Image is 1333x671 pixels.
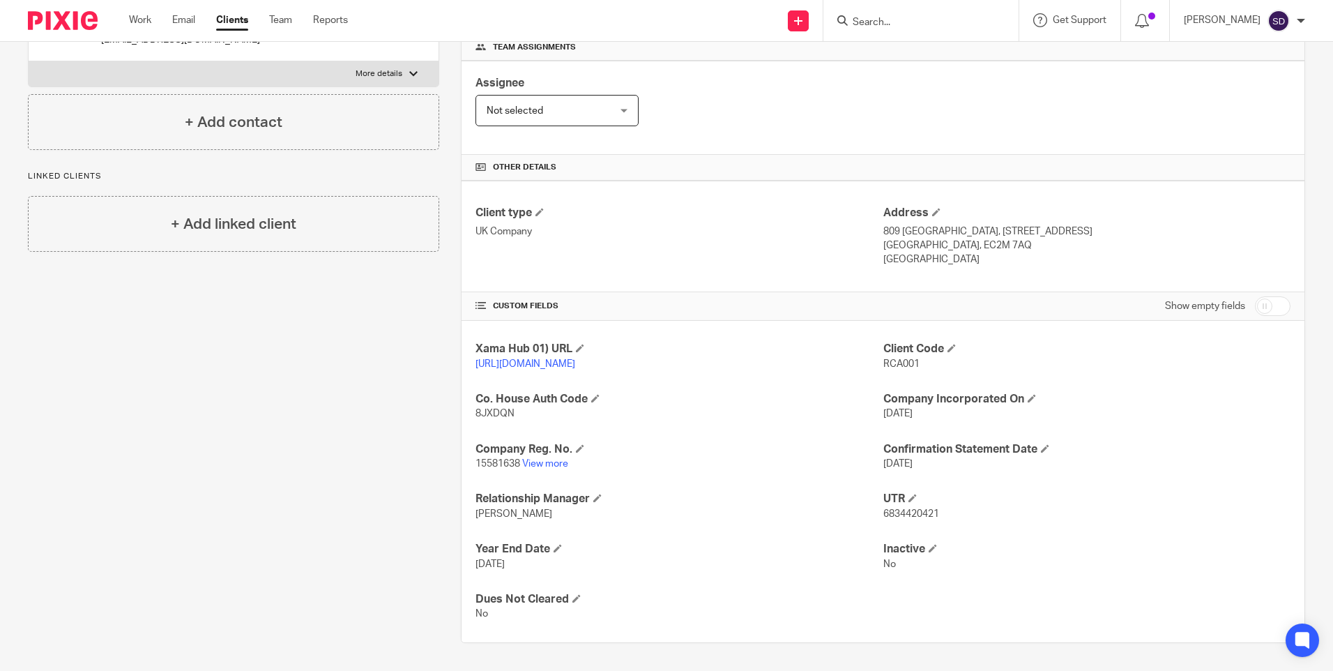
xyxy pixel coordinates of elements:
[185,112,282,133] h4: + Add contact
[883,559,896,569] span: No
[883,225,1290,239] p: 809 [GEOGRAPHIC_DATA], [STREET_ADDRESS]
[475,225,883,239] p: UK Company
[883,252,1290,266] p: [GEOGRAPHIC_DATA]
[475,459,520,469] span: 15581638
[171,213,296,235] h4: + Add linked client
[313,13,348,27] a: Reports
[475,409,515,419] span: 8JXDQN
[851,17,977,29] input: Search
[475,592,883,607] h4: Dues Not Cleared
[883,206,1290,220] h4: Address
[475,77,524,89] span: Assignee
[475,542,883,557] h4: Year End Date
[1165,299,1245,313] label: Show empty fields
[475,206,883,220] h4: Client type
[356,68,402,80] p: More details
[883,492,1290,506] h4: UTR
[493,162,556,173] span: Other details
[1053,15,1106,25] span: Get Support
[883,239,1290,252] p: [GEOGRAPHIC_DATA], EC2M 7AQ
[129,13,151,27] a: Work
[1267,10,1290,32] img: svg%3E
[522,459,568,469] a: View more
[883,542,1290,557] h4: Inactive
[883,509,939,519] span: 6834420421
[475,609,488,619] span: No
[475,509,552,519] span: [PERSON_NAME]
[475,301,883,312] h4: CUSTOM FIELDS
[475,392,883,407] h4: Co. House Auth Code
[1184,13,1260,27] p: [PERSON_NAME]
[493,42,576,53] span: Team assignments
[216,13,248,27] a: Clients
[487,106,543,116] span: Not selected
[883,459,913,469] span: [DATE]
[883,442,1290,457] h4: Confirmation Statement Date
[883,409,913,419] span: [DATE]
[883,359,920,369] span: RCA001
[172,13,195,27] a: Email
[28,171,439,182] p: Linked clients
[475,442,883,457] h4: Company Reg. No.
[28,11,98,30] img: Pixie
[475,492,883,506] h4: Relationship Manager
[883,392,1290,407] h4: Company Incorporated On
[475,359,575,369] a: [URL][DOMAIN_NAME]
[475,342,883,356] h4: Xama Hub 01) URL
[269,13,292,27] a: Team
[475,559,505,569] span: [DATE]
[883,342,1290,356] h4: Client Code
